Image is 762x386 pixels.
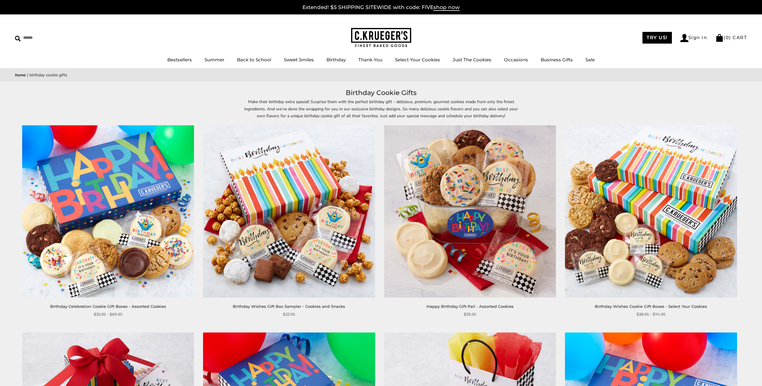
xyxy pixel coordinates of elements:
[541,57,573,63] a: Business Gifts
[233,304,345,309] a: Birthday Wishes Gift Box Sampler - Cookies and Snacks
[24,87,738,98] h1: Birthday Cookie Gifts
[50,304,166,309] a: Birthday Celebration Cookie Gift Boxes - Assorted Cookies
[15,33,87,42] input: Search
[427,304,514,309] a: Happy Birthday Gift Pail - Assorted Cookies
[715,34,724,42] img: Bag
[203,125,375,298] img: Birthday Wishes Gift Box Sampler - Cookies and Snacks
[715,35,747,40] a: (0) CART
[15,36,21,41] img: Search
[453,57,491,63] a: Just The Cookies
[167,57,192,63] a: Bestsellers
[27,72,28,78] span: |
[565,125,737,298] img: Birthday Wishes Cookie Gift Boxes - Select Your Cookies
[680,34,688,42] img: Account
[642,32,672,44] a: TRY US!
[284,57,314,63] a: Sweet Smiles
[395,57,440,63] a: Select Your Cookies
[243,98,519,119] p: Make their birthday extra special! Surprise them with the perfect birthday gift – delicious, prem...
[205,57,224,63] a: Summer
[283,311,295,317] span: $32.95
[384,125,556,298] img: Happy Birthday Gift Pail - Assorted Cookies
[29,72,67,78] span: Birthday Cookie Gifts
[326,57,346,63] a: Birthday
[585,57,595,63] a: Sale
[504,57,528,63] a: Occasions
[358,57,382,63] a: Thank You
[595,304,707,309] a: Birthday Wishes Cookie Gift Boxes - Select Your Cookies
[15,72,26,78] a: Home
[15,72,747,78] nav: breadcrumbs
[237,57,271,63] a: Back to School
[726,35,729,40] span: 0
[680,34,707,42] a: Sign In
[433,4,460,11] span: shop now
[22,125,194,298] img: Birthday Celebration Cookie Gift Boxes - Assorted Cookies
[351,28,411,47] img: C.KRUEGER'S
[94,311,122,317] span: $35.95 - $69.95
[464,311,476,317] span: $39.95
[302,4,460,11] a: Extended! $5 SHIPPING SITEWIDE with code: FIVEshop now
[636,311,665,317] span: $38.95 - $74.95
